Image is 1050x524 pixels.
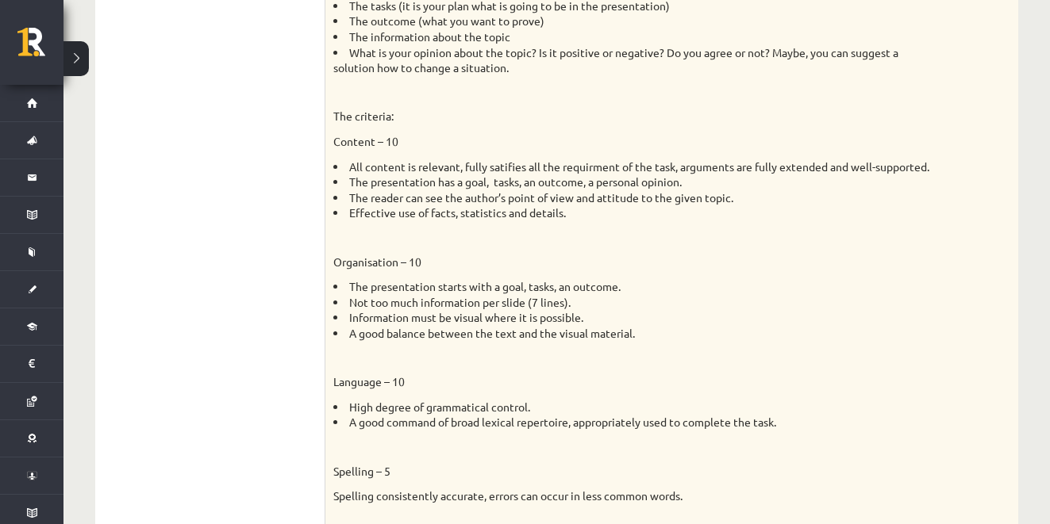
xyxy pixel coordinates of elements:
[333,109,931,124] p: The criteria:
[333,464,931,480] p: Spelling – 5
[333,400,931,415] li: High degree of grammatical control.
[333,159,931,175] li: All content is relevant, fully satifies all the requirment of the task, arguments are fully exten...
[333,29,931,45] li: The information about the topic
[333,310,931,326] li: Information must be visual where it is possible.
[333,190,931,206] li: The reader can see the author’s point of view and attitude to the given topic.
[333,174,931,190] li: The presentation has a goal, tasks, an outcome, a personal opinion.
[16,16,660,33] body: Визуальный текстовый редактор, wiswyg-editor-user-answer-47433802465960
[333,279,931,295] li: The presentation starts with a goal, tasks, an outcome.
[333,134,931,150] p: Content – 10
[333,374,931,390] p: Language – 10
[333,415,931,430] li: A good command of broad lexical repertoire, appropriately used to complete the task.
[17,28,63,67] a: Rīgas 1. Tālmācības vidusskola
[333,45,931,76] li: What is your opinion about the topic? Is it positive or negative? Do you agree or not? Maybe, you...
[333,254,931,270] p: Organisation – 10
[333,13,931,29] li: The outcome (what you want to prove)
[333,205,931,221] li: Effective use of facts, statistics and details.
[333,488,931,504] p: Spelling consistently accurate, errors can occur in less common words.
[333,295,931,311] li: Not too much information per slide (7 lines).
[333,326,931,342] li: A good balance between the text and the visual material.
